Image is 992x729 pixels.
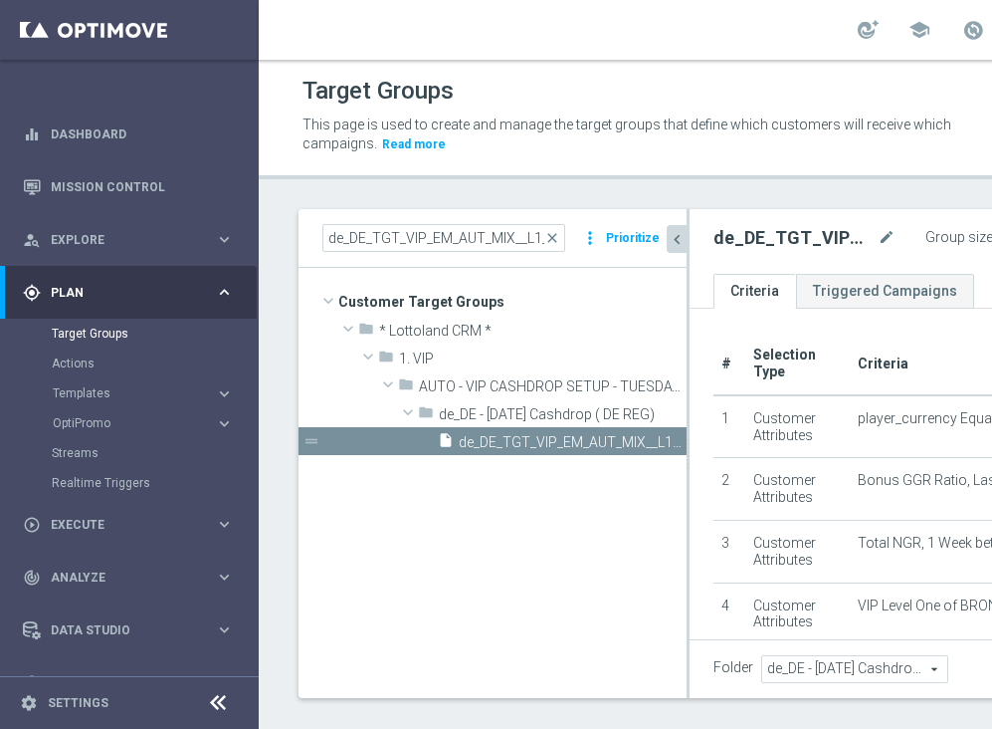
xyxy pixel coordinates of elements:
[23,125,41,143] i: equalizer
[51,108,234,160] a: Dashboard
[53,387,215,399] div: Templates
[439,406,687,423] span: de_DE - Tuesday Cashdrop ( DE REG)
[48,697,108,709] a: Settings
[51,624,215,636] span: Data Studio
[380,133,448,155] button: Read more
[215,414,234,433] i: keyboard_arrow_right
[745,395,850,458] td: Customer Attributes
[23,231,215,249] div: Explore
[52,438,257,468] div: Streams
[22,570,235,586] button: track_changes Analyze keyboard_arrow_right
[338,288,687,316] span: Customer Target Groups
[215,620,234,639] i: keyboard_arrow_right
[52,319,257,349] div: Target Groups
[858,356,908,371] span: Criteria
[667,225,687,253] button: chevron_left
[23,569,215,587] div: Analyze
[418,404,434,427] i: folder
[713,583,745,645] td: 4
[53,387,195,399] span: Templates
[52,415,235,431] button: OptiPromo keyboard_arrow_right
[51,572,215,584] span: Analyze
[23,231,41,249] i: person_search
[358,321,374,344] i: folder
[53,417,215,429] div: OptiPromo
[23,569,41,587] i: track_changes
[378,349,394,371] i: folder
[52,378,257,408] div: Templates
[23,516,41,534] i: play_circle_outline
[22,517,235,533] button: play_circle_outline Execute keyboard_arrow_right
[544,230,560,246] span: close
[51,656,208,709] a: Optibot
[23,108,234,160] div: Dashboard
[22,232,235,248] button: person_search Explore keyboard_arrow_right
[438,432,454,455] i: insert_drive_file
[215,230,234,249] i: keyboard_arrow_right
[22,126,235,142] button: equalizer Dashboard
[22,285,235,301] button: gps_fixed Plan keyboard_arrow_right
[52,475,207,491] a: Realtime Triggers
[52,468,257,498] div: Realtime Triggers
[459,434,687,451] span: de_DE_TGT_VIP_EM_AUT_MIX__L1_CASHDROP_INVITE
[399,351,687,367] span: 1. VIP
[713,395,745,458] td: 1
[52,445,207,461] a: Streams
[52,408,257,438] div: OptiPromo
[713,226,874,250] h2: de_DE_TGT_VIP_EM_AUT_MIX__L1_CASHDROP_INVITE
[52,326,207,342] a: Target Groups
[908,19,930,41] span: school
[52,356,207,371] a: Actions
[713,333,745,395] th: #
[23,621,215,639] div: Data Studio
[713,274,796,309] a: Criteria
[419,378,687,395] span: AUTO - VIP CASHDROP SETUP - TUESDAYS
[23,160,234,213] div: Mission Control
[215,568,234,587] i: keyboard_arrow_right
[22,179,235,195] button: Mission Control
[23,674,41,692] i: lightbulb
[379,323,687,340] span: * Lottoland CRM *
[322,224,565,252] input: Quick find group or folder
[603,225,663,252] button: Prioritize
[796,274,974,309] a: Triggered Campaigns
[745,333,850,395] th: Selection Type
[215,384,234,403] i: keyboard_arrow_right
[51,519,215,531] span: Execute
[53,417,195,429] span: OptiPromo
[23,284,41,302] i: gps_fixed
[398,376,414,399] i: folder
[745,520,850,583] td: Customer Attributes
[713,659,753,676] label: Folder
[23,284,215,302] div: Plan
[52,385,235,401] button: Templates keyboard_arrow_right
[713,458,745,521] td: 2
[668,230,687,249] i: chevron_left
[713,520,745,583] td: 3
[20,694,38,712] i: settings
[23,656,234,709] div: Optibot
[22,622,235,638] button: Data Studio keyboard_arrow_right
[51,287,215,299] span: Plan
[302,77,454,106] h1: Target Groups
[745,583,850,645] td: Customer Attributes
[51,160,234,213] a: Mission Control
[745,458,850,521] td: Customer Attributes
[580,224,600,252] i: more_vert
[51,234,215,246] span: Explore
[302,117,951,151] span: This page is used to create and manage the target groups that define which customers will receive...
[215,515,234,534] i: keyboard_arrow_right
[22,675,235,691] button: lightbulb Optibot +10
[52,349,257,378] div: Actions
[878,226,895,250] i: mode_edit
[215,283,234,302] i: keyboard_arrow_right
